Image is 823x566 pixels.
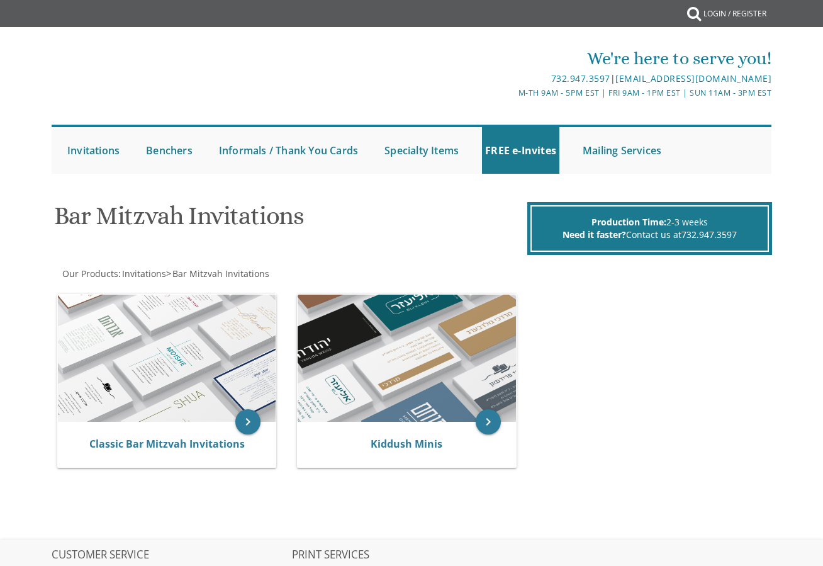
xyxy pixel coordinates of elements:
[681,229,737,241] a: 732.947.3597
[52,549,290,562] h2: CUSTOMER SERVICE
[64,127,123,174] a: Invitations
[530,205,769,252] div: 2-3 weeks Contact us at
[171,268,269,280] a: Bar Mitzvah Invitations
[615,72,771,84] a: [EMAIL_ADDRESS][DOMAIN_NAME]
[235,409,260,434] a: keyboard_arrow_right
[172,268,269,280] span: Bar Mitzvah Invitations
[166,268,269,280] span: >
[292,46,771,71] div: We're here to serve you!
[551,72,610,84] a: 732.947.3597
[292,71,771,86] div: |
[482,127,559,174] a: FREE e-Invites
[563,229,626,241] span: Need it faster?
[579,127,664,174] a: Mailing Services
[591,216,666,228] span: Production Time:
[61,268,118,280] a: Our Products
[122,268,166,280] span: Invitations
[58,295,276,422] img: Classic Bar Mitzvah Invitations
[121,268,166,280] a: Invitations
[89,437,245,451] a: Classic Bar Mitzvah Invitations
[298,295,515,422] img: Kiddush Minis
[292,549,530,562] h2: PRINT SERVICES
[371,437,442,451] a: Kiddush Minis
[52,268,411,280] div: :
[216,127,361,174] a: Informals / Thank You Cards
[381,127,462,174] a: Specialty Items
[292,86,771,99] div: M-Th 9am - 5pm EST | Fri 9am - 1pm EST | Sun 11am - 3pm EST
[143,127,196,174] a: Benchers
[54,202,525,239] h1: Bar Mitzvah Invitations
[476,409,501,434] a: keyboard_arrow_right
